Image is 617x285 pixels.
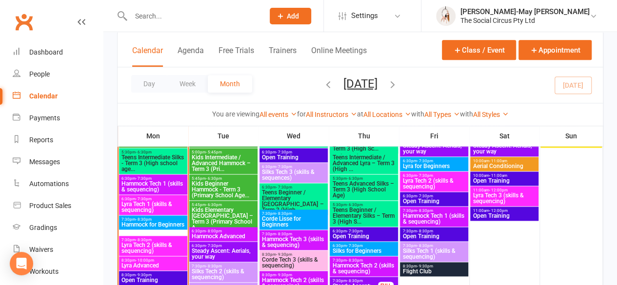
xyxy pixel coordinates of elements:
span: Lyra Tech 1 (skills & sequencing) [121,201,185,213]
strong: with [411,110,424,118]
span: Open Training [332,233,396,239]
span: - 8:30pm [276,232,292,236]
div: Open Intercom Messenger [10,252,33,275]
span: - 8:30pm [346,258,362,263]
span: 7:30pm [402,209,466,213]
div: Payments [29,114,60,122]
span: - 6:30pm [206,176,222,181]
span: 7:30pm [402,244,466,248]
span: Corde Tech 3 (skills & sequencing) [261,257,325,268]
div: Automations [29,180,69,188]
a: All Types [424,111,460,118]
span: Hammock for Beginners [121,222,185,228]
div: People [29,70,50,78]
span: - 9:30pm [276,252,292,257]
span: 8:30pm [121,273,185,277]
span: 7:30pm [402,229,466,233]
th: Fri [399,126,469,146]
a: Waivers [13,239,103,261]
button: Online Meetings [311,46,367,67]
div: The Social Circus Pty Ltd [460,16,590,25]
button: Trainers [269,46,297,67]
strong: with [460,110,473,118]
span: 8:30pm [402,264,466,268]
span: - 7:30pm [276,185,292,190]
button: Add [270,8,311,24]
span: - 7:30pm [276,150,292,154]
span: 7:30pm [121,217,185,222]
span: 6:30pm [332,229,396,233]
input: Search... [128,9,257,23]
img: thumb_image1735801805.png [436,6,456,26]
a: People [13,63,103,85]
span: 7:30pm [121,238,185,242]
span: Teens Beginner / Elementary [GEOGRAPHIC_DATA] – Term 3 (High... [261,190,325,213]
span: - 8:00pm [206,229,222,233]
span: 6:30pm [261,150,325,154]
button: Free Trials [219,46,254,67]
span: 6:30pm [121,197,185,201]
span: Lyra Tech 2 (skills & sequencing) [402,178,466,190]
span: Flight Club [402,268,466,274]
span: 7:30pm [332,258,396,263]
a: Payments [13,107,103,129]
span: - 8:30pm [136,217,152,222]
a: Dashboard [13,41,103,63]
th: Wed [259,126,329,146]
span: Teens Beginner / Elementary [GEOGRAPHIC_DATA] – Term 3 (High Sc... [332,128,396,152]
span: - 7:30pm [346,244,362,248]
div: Waivers [29,246,53,253]
span: - 7:30pm [417,159,433,163]
span: Hammock Tech 3 (skills & sequencing) [261,236,325,248]
strong: at [357,110,363,118]
a: All Instructors [306,111,357,118]
span: 5:45pm [191,176,255,181]
span: 7:30pm [261,232,325,236]
span: - 7:30pm [417,194,433,198]
div: Gradings [29,224,57,231]
span: 6:30pm [121,176,185,181]
span: - 8:30pm [346,279,362,283]
span: - 6:30pm [346,176,362,181]
span: - 7:30pm [276,165,292,169]
span: Teens Advanced Silks – Term 3 (High School Age) [332,181,396,198]
button: Appointment [518,40,592,60]
span: 5:00pm [191,150,255,154]
th: Tue [188,126,259,146]
th: Sat [469,126,539,146]
span: - 6:30pm [206,203,222,207]
a: Clubworx [12,10,36,34]
a: Product Sales [13,195,103,217]
div: Workouts [29,267,59,275]
a: All Styles [473,111,509,118]
span: - 10:00pm [136,258,154,263]
span: 10:00am [472,173,536,178]
span: - 8:30pm [417,209,433,213]
span: - 8:30pm [417,229,433,233]
span: 6:30pm [261,165,325,169]
span: 5:30pm [332,176,396,181]
span: - 7:30pm [206,244,222,248]
span: Steady Ascent: Aerials, your way [402,143,466,154]
span: Add [287,12,299,20]
span: 10:00am [472,159,536,163]
span: Hammock Tech 1 (skills & sequencing) [402,213,466,225]
span: Open Training [121,277,185,283]
span: 11:00am [472,188,536,192]
span: Open Training [472,178,536,184]
span: Lyra Tech 3 (skills & sequencing) [472,192,536,204]
span: - 8:30pm [417,244,433,248]
a: Calendar [13,85,103,107]
span: - 7:30pm [417,173,433,178]
button: Calendar [132,46,163,67]
button: Class / Event [442,40,516,60]
span: 6:30pm [402,194,466,198]
span: Silks for Beginners [332,248,396,254]
div: Product Sales [29,202,71,209]
span: 7:30pm [332,279,378,283]
span: - 11:00am [489,173,507,178]
div: Reports [29,136,53,144]
span: 5:30pm [121,150,185,154]
span: - 6:30pm [346,203,362,207]
span: 6:30pm [402,159,466,163]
